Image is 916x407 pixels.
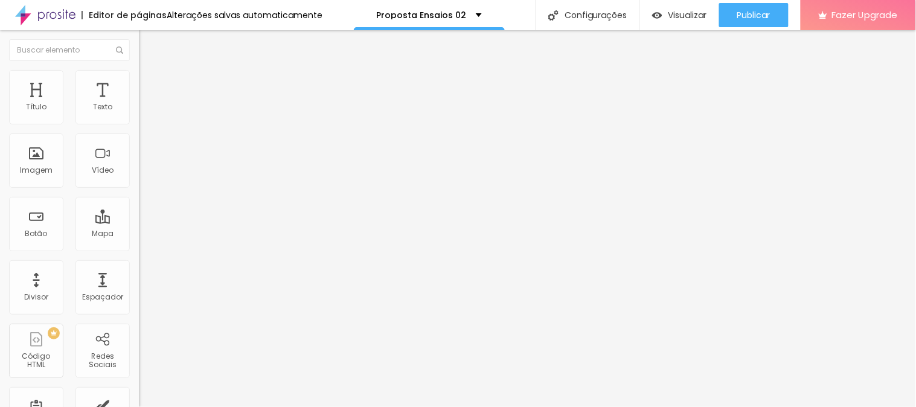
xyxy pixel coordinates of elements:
span: Fazer Upgrade [832,10,898,20]
div: Redes Sociais [78,352,126,370]
div: Vídeo [92,166,114,175]
div: Alterações salvas automaticamente [167,11,322,19]
p: Proposta Ensaios 02 [377,11,467,19]
span: Publicar [737,10,770,20]
div: Divisor [24,293,48,301]
button: Visualizar [640,3,719,27]
span: Visualizar [668,10,707,20]
div: Espaçador [82,293,123,301]
img: view-1.svg [652,10,662,21]
input: Buscar elemento [9,39,130,61]
img: Icone [116,46,123,54]
button: Publicar [719,3,789,27]
div: Mapa [92,229,114,238]
div: Código HTML [12,352,60,370]
img: Icone [548,10,559,21]
div: Botão [25,229,48,238]
div: Editor de páginas [82,11,167,19]
div: Imagem [20,166,53,175]
div: Título [26,103,46,111]
div: Texto [93,103,112,111]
